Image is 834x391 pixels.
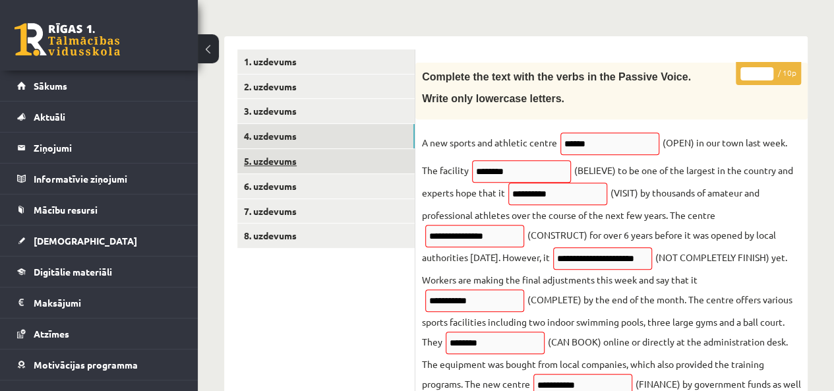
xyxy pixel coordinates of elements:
a: 2. uzdevums [237,75,415,99]
a: Digitālie materiāli [17,256,181,287]
p: / 10p [736,62,801,85]
a: Sākums [17,71,181,101]
a: Ziņojumi [17,133,181,163]
span: Motivācijas programma [34,359,138,371]
a: Rīgas 1. Tālmācības vidusskola [15,23,120,56]
a: 5. uzdevums [237,149,415,173]
a: Mācību resursi [17,195,181,225]
span: Sākums [34,80,67,92]
a: 6. uzdevums [237,174,415,198]
p: A new sports and athletic centre [422,133,557,152]
span: Mācību resursi [34,204,98,216]
a: [DEMOGRAPHIC_DATA] [17,226,181,256]
a: 1. uzdevums [237,49,415,74]
legend: Ziņojumi [34,133,181,163]
a: Aktuāli [17,102,181,132]
a: Motivācijas programma [17,349,181,380]
span: [DEMOGRAPHIC_DATA] [34,235,137,247]
a: Atzīmes [17,318,181,349]
span: Complete the text with the verbs in the Passive Voice. [422,71,691,82]
a: 8. uzdevums [237,224,415,248]
legend: Informatīvie ziņojumi [34,164,181,194]
a: 3. uzdevums [237,99,415,123]
span: Write only lowercase letters. [422,93,564,104]
span: Atzīmes [34,328,69,340]
a: 4. uzdevums [237,124,415,148]
a: Informatīvie ziņojumi [17,164,181,194]
span: Aktuāli [34,111,65,123]
legend: Maksājumi [34,287,181,318]
a: 7. uzdevums [237,199,415,224]
span: Digitālie materiāli [34,266,112,278]
a: Maksājumi [17,287,181,318]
